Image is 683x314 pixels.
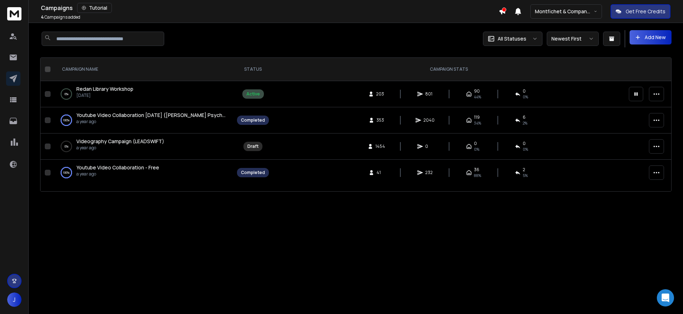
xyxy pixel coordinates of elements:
span: 0 % [523,94,528,100]
td: 100%Youtube Video Collaboration - Freea year ago [53,160,233,186]
th: CAMPAIGN NAME [53,58,233,81]
p: 0 % [65,90,68,98]
span: 232 [425,170,433,175]
span: 36 [474,167,479,173]
p: [DATE] [76,93,133,98]
p: a year ago [76,171,159,177]
th: STATUS [233,58,273,81]
span: 203 [376,91,384,97]
span: 90 [474,88,480,94]
button: J [7,292,22,307]
p: Montfichet & Company [GEOGRAPHIC_DATA] [535,8,594,15]
span: 2 [523,167,525,173]
p: 100 % [63,117,70,124]
a: Youtube Video Collaboration - Free [76,164,159,171]
th: CAMPAIGN STATS [273,58,625,81]
p: 100 % [63,169,70,176]
div: Active [246,91,260,97]
span: 2040 [423,117,435,123]
span: 44 % [474,94,481,100]
button: Get Free Credits [611,4,670,19]
span: 6 [523,114,526,120]
span: 34 % [474,120,481,126]
a: Videography Campaign (LEADSWIFT) [76,138,164,145]
span: 2 % [523,120,527,126]
div: Campaigns [41,3,499,13]
p: Get Free Credits [626,8,665,15]
span: Videography Campaign (LEADSWIFT) [76,138,164,145]
span: 0% [474,146,479,152]
span: 5 % [523,173,528,178]
span: 0 [474,141,477,146]
span: 0% [523,146,528,152]
div: Completed [241,117,265,123]
td: 100%Youtube Video Collaboration [DATE] ([PERSON_NAME] Psychology [DATE])a year ago [53,107,233,133]
span: 119 [474,114,480,120]
span: 0 [523,141,526,146]
span: 0 [425,144,432,149]
td: 0%Videography Campaign (LEADSWIFT)a year ago [53,133,233,160]
button: Add New [630,30,672,44]
span: 1454 [375,144,385,149]
span: Youtube Video Collaboration [DATE] ([PERSON_NAME] Psychology [DATE]) [76,112,256,118]
div: Completed [241,170,265,175]
span: 4 [41,14,44,20]
span: 41 [376,170,384,175]
p: 0 % [65,143,68,150]
a: Youtube Video Collaboration [DATE] ([PERSON_NAME] Psychology [DATE]) [76,112,226,119]
button: Tutorial [77,3,112,13]
button: Newest First [547,32,599,46]
p: Campaigns added [41,14,80,20]
p: a year ago [76,119,226,125]
span: 0 [523,88,526,94]
span: 88 % [474,173,481,178]
a: Redan Library Workshop [76,85,133,93]
p: a year ago [76,145,164,151]
div: Draft [247,144,259,149]
div: Open Intercom Messenger [657,289,674,306]
span: 353 [376,117,384,123]
td: 0%Redan Library Workshop[DATE] [53,81,233,107]
span: 801 [425,91,432,97]
p: All Statuses [498,35,526,42]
